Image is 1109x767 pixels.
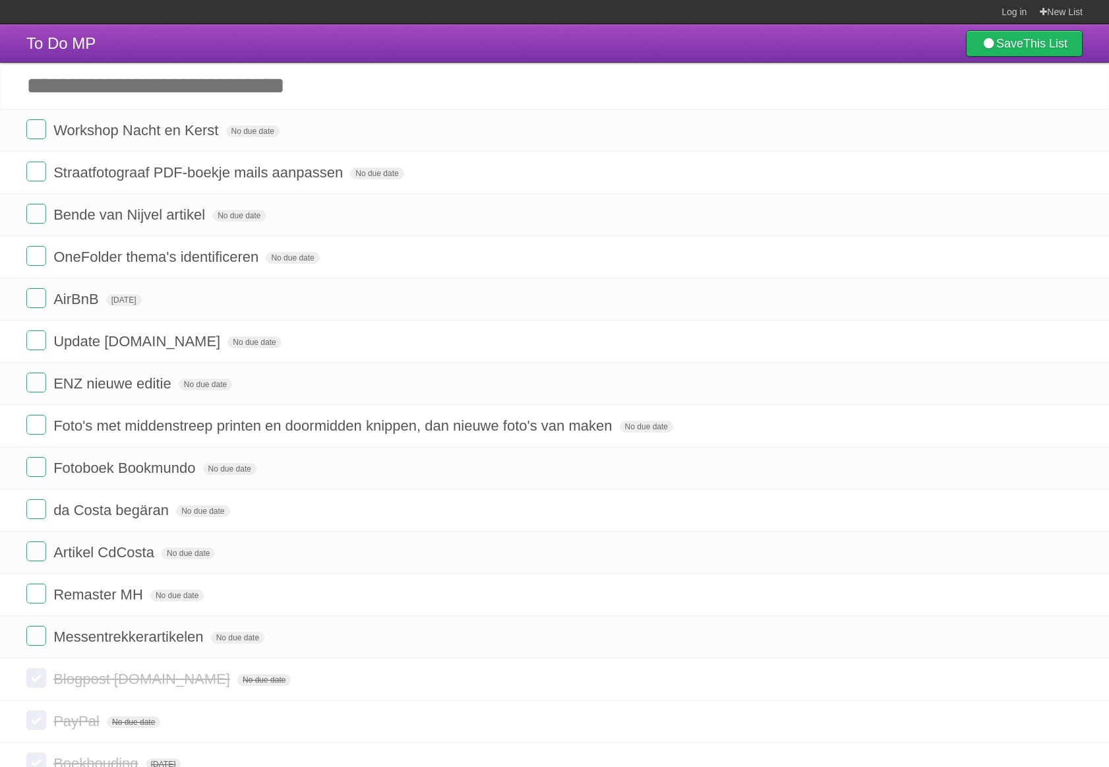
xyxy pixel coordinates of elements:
[966,30,1083,57] a: SaveThis List
[26,330,46,350] label: Done
[1023,37,1067,50] b: This List
[106,294,142,306] span: [DATE]
[26,499,46,519] label: Done
[212,210,266,222] span: No due date
[26,204,46,224] label: Done
[227,336,281,348] span: No due date
[53,460,198,476] span: Fotoboek Bookmundo
[179,379,232,390] span: No due date
[26,34,96,52] span: To Do MP
[53,164,346,181] span: Straatfotograaf PDF-boekje mails aanpassen
[237,674,291,686] span: No due date
[26,373,46,392] label: Done
[162,547,215,559] span: No due date
[26,119,46,139] label: Done
[26,162,46,181] label: Done
[53,122,222,138] span: Workshop Nacht en Kerst
[53,206,208,223] span: Bende van Nijvel artikel
[226,125,280,137] span: No due date
[211,632,264,644] span: No due date
[350,168,404,179] span: No due date
[107,716,160,728] span: No due date
[26,626,46,646] label: Done
[26,457,46,477] label: Done
[620,421,673,433] span: No due date
[53,629,206,645] span: Messentrekkerartikelen
[26,246,46,266] label: Done
[266,252,319,264] span: No due date
[203,463,256,475] span: No due date
[53,544,158,561] span: Artikel CdCosta
[53,671,233,687] span: Blogpost [DOMAIN_NAME]
[53,713,103,729] span: PayPal
[26,710,46,730] label: Done
[26,584,46,603] label: Done
[26,668,46,688] label: Done
[53,375,175,392] span: ENZ nieuwe editie
[150,590,204,601] span: No due date
[176,505,229,517] span: No due date
[26,541,46,561] label: Done
[53,291,102,307] span: AirBnB
[26,415,46,435] label: Done
[26,288,46,308] label: Done
[53,502,172,518] span: da Costa begäran
[53,249,262,265] span: OneFolder thema's identificeren
[53,417,615,434] span: Foto's met middenstreep printen en doormidden knippen, dan nieuwe foto's van maken
[53,586,146,603] span: Remaster MH
[53,333,224,350] span: Update [DOMAIN_NAME]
